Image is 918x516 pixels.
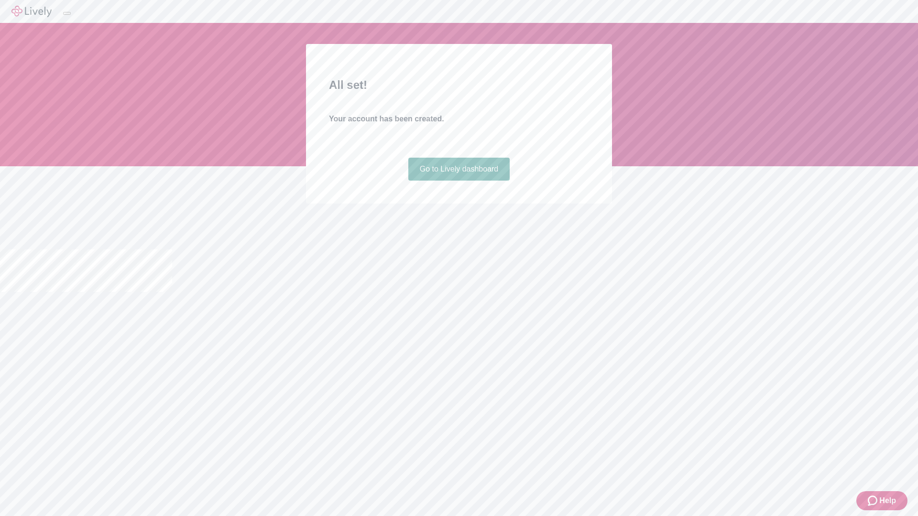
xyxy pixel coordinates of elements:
[329,76,589,94] h2: All set!
[879,495,896,506] span: Help
[11,6,52,17] img: Lively
[329,113,589,125] h4: Your account has been created.
[868,495,879,506] svg: Zendesk support icon
[856,491,907,510] button: Zendesk support iconHelp
[63,12,71,15] button: Log out
[408,158,510,181] a: Go to Lively dashboard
